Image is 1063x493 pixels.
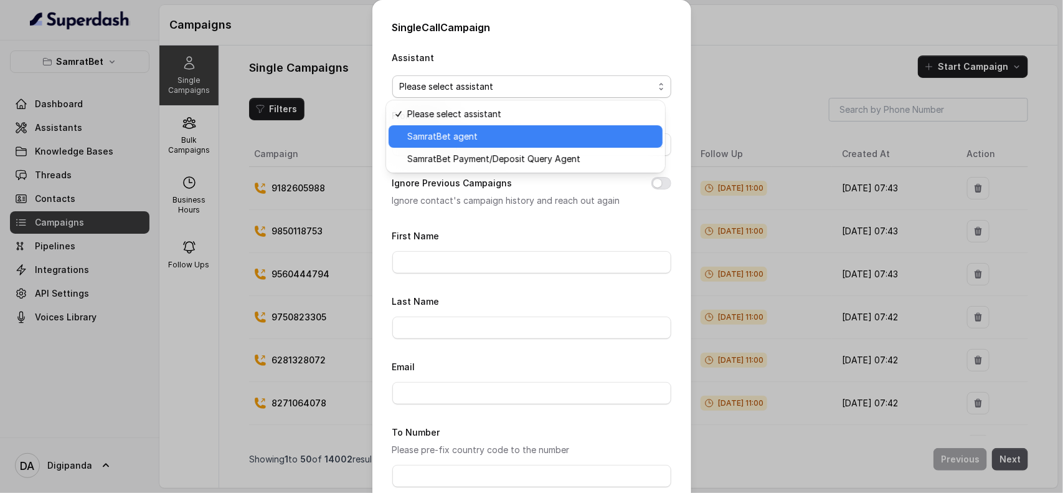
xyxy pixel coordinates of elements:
[392,75,671,98] button: Please select assistant
[407,151,655,166] span: SamratBet Payment/Deposit Query Agent
[386,100,665,173] div: Please select assistant
[407,107,655,122] span: Please select assistant
[400,79,654,94] span: Please select assistant
[407,129,655,144] span: SamratBet agent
